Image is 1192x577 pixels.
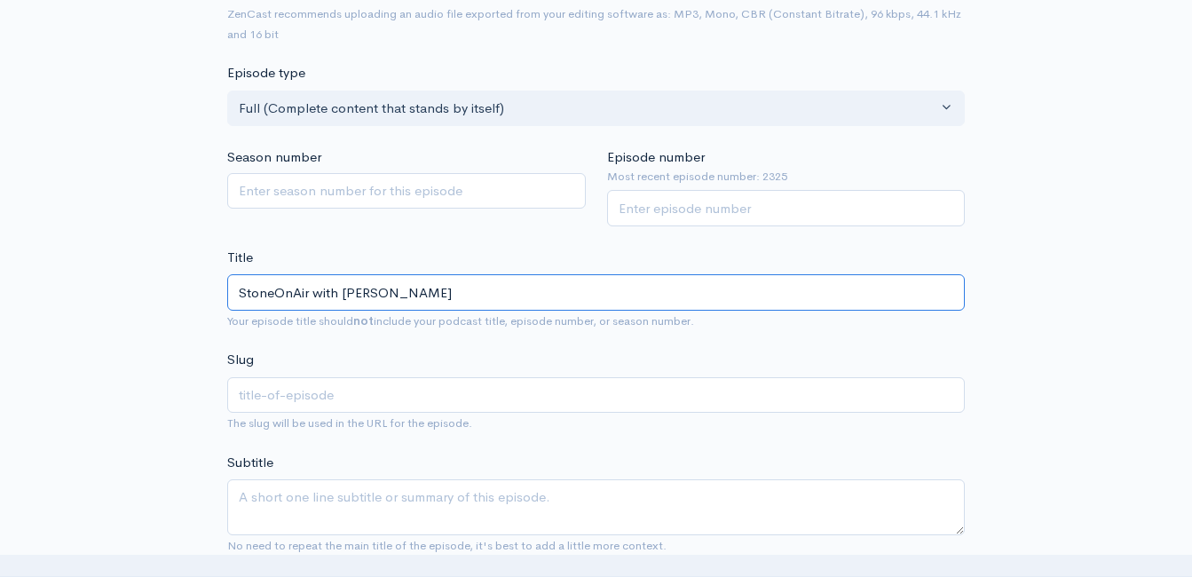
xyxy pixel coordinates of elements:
div: Full (Complete content that stands by itself) [239,99,937,119]
label: Episode type [227,63,305,83]
small: The slug will be used in the URL for the episode. [227,415,472,431]
label: Episode number [607,147,705,168]
input: Enter season number for this episode [227,173,586,209]
label: Season number [227,147,321,168]
small: ZenCast recommends uploading an audio file exported from your editing software as: MP3, Mono, CBR... [227,6,961,42]
input: What is the episode's title? [227,274,965,311]
label: Subtitle [227,453,273,473]
small: No need to repeat the main title of the episode, it's best to add a little more context. [227,538,667,553]
small: Your episode title should include your podcast title, episode number, or season number. [227,313,694,328]
button: Full (Complete content that stands by itself) [227,91,965,127]
small: Most recent episode number: 2325 [607,168,966,186]
input: title-of-episode [227,377,965,414]
label: Slug [227,350,254,370]
strong: not [353,313,374,328]
input: Enter episode number [607,190,966,226]
label: Title [227,248,253,268]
